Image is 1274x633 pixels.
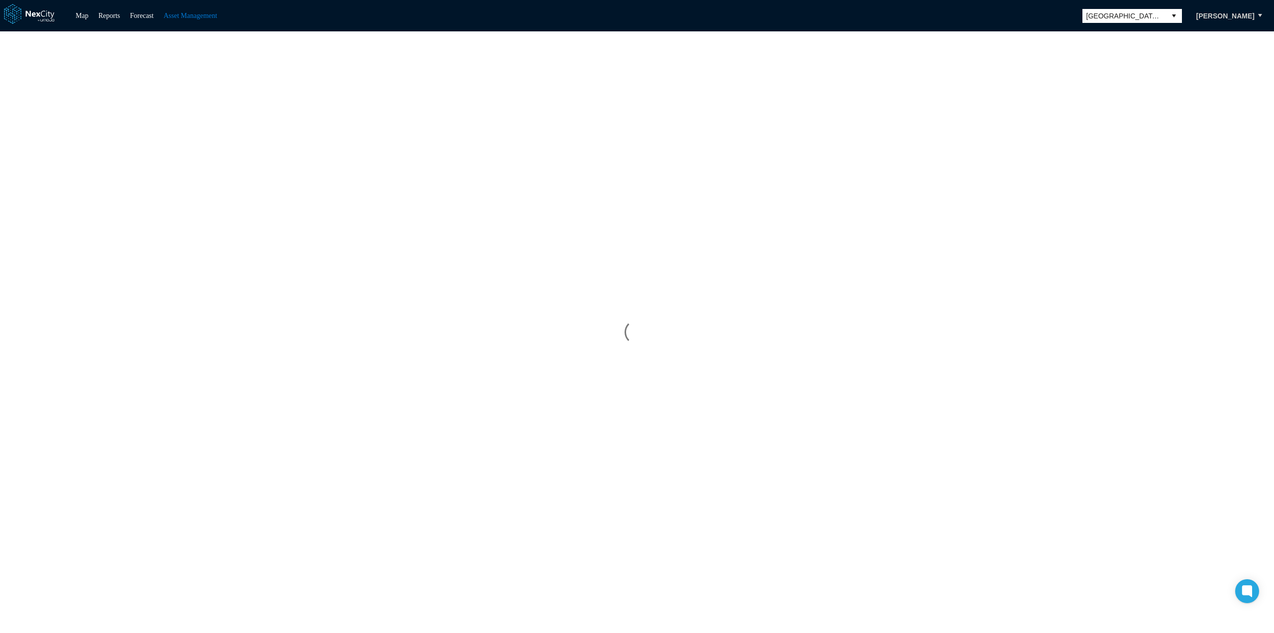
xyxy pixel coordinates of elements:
[1086,11,1162,21] span: [GEOGRAPHIC_DATA][PERSON_NAME]
[76,12,89,19] a: Map
[164,12,217,19] a: Asset Management
[1166,9,1182,23] button: select
[1196,11,1255,21] span: [PERSON_NAME]
[130,12,153,19] a: Forecast
[99,12,120,19] a: Reports
[1186,7,1265,24] button: [PERSON_NAME]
